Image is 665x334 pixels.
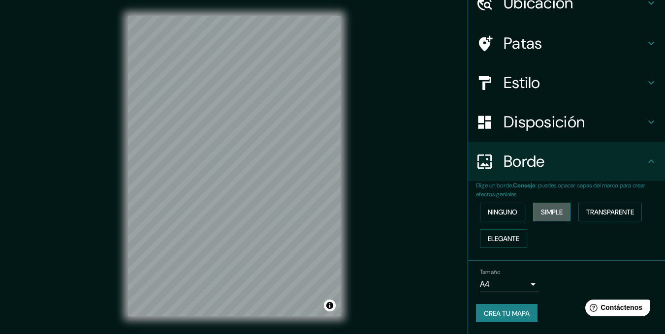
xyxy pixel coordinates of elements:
[488,208,517,216] font: Ninguno
[480,279,490,289] font: A4
[504,112,585,132] font: Disposición
[504,151,545,172] font: Borde
[468,102,665,142] div: Disposición
[468,142,665,181] div: Borde
[541,208,563,216] font: Simple
[578,203,642,221] button: Transparente
[480,229,527,248] button: Elegante
[533,203,570,221] button: Simple
[504,72,540,93] font: Estilo
[476,182,513,189] font: Elige un borde.
[586,208,634,216] font: Transparente
[468,24,665,63] div: Patas
[324,300,336,311] button: Activar o desactivar atribución
[577,296,654,323] iframe: Lanzador de widgets de ayuda
[128,16,341,316] canvas: Mapa
[484,309,530,318] font: Crea tu mapa
[488,234,519,243] font: Elegante
[480,268,500,276] font: Tamaño
[476,182,645,198] font: : puedes opacar capas del marco para crear efectos geniales.
[480,203,525,221] button: Ninguno
[476,304,538,323] button: Crea tu mapa
[513,182,536,189] font: Consejo
[480,276,539,292] div: A4
[504,33,542,54] font: Patas
[468,63,665,102] div: Estilo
